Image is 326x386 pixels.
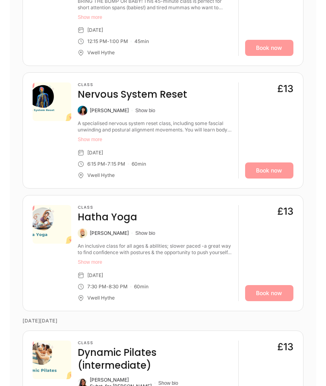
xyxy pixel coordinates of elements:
div: [PERSON_NAME] [90,377,152,384]
a: Book now [245,163,293,179]
div: Vwell Hythe [87,295,115,302]
time: [DATE][DATE] [23,312,303,331]
div: 8:30 PM [109,284,128,290]
div: - [107,39,109,45]
div: - [106,284,109,290]
img: e4469c8b-81d2-467b-8aae-a5ffd6d3c404.png [33,83,71,121]
button: Show more [78,137,231,143]
button: Show more [78,259,231,266]
div: 7:30 PM [87,284,106,290]
a: Book now [245,285,293,302]
button: Show more [78,14,231,21]
img: Caroline King [78,106,87,116]
a: Book now [245,40,293,56]
h4: Nervous System Reset [78,88,187,101]
div: 1:00 PM [109,39,128,45]
div: 60 min [132,161,146,168]
div: 7:15 PM [107,161,125,168]
div: £13 [277,205,293,218]
div: 12:15 PM [87,39,107,45]
div: £13 [277,341,293,354]
div: [DATE] [87,27,103,34]
img: 53d83a91-d805-44ac-b3fe-e193bac87da4.png [33,205,71,244]
div: 6:15 PM [87,161,105,168]
div: [DATE] [87,150,103,156]
button: Show bio [135,230,155,237]
div: An inclusive class for all ages & abilities; slower paced -a great way to find confidence with po... [78,243,231,256]
button: Show bio [135,108,155,114]
div: 45 min [134,39,149,45]
h4: Dynamic Pilates (intermediate) [78,347,231,372]
h3: Class [78,205,137,210]
h3: Class [78,83,187,88]
img: ae0a0597-cc0d-4c1f-b89b-51775b502e7a.png [33,341,71,380]
div: [DATE] [87,273,103,279]
div: Vwell Hythe [87,50,115,56]
img: Kate Alexander [78,229,87,238]
h4: Hatha Yoga [78,211,137,224]
div: [PERSON_NAME] [90,108,129,114]
div: 60 min [134,284,149,290]
div: [PERSON_NAME] [90,230,129,237]
div: £13 [277,83,293,96]
h3: Class [78,341,231,346]
div: A specialised nervous system reset class, including some fascial unwinding and postural alignment... [78,121,231,133]
div: Vwell Hythe [87,172,115,179]
div: - [105,161,107,168]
